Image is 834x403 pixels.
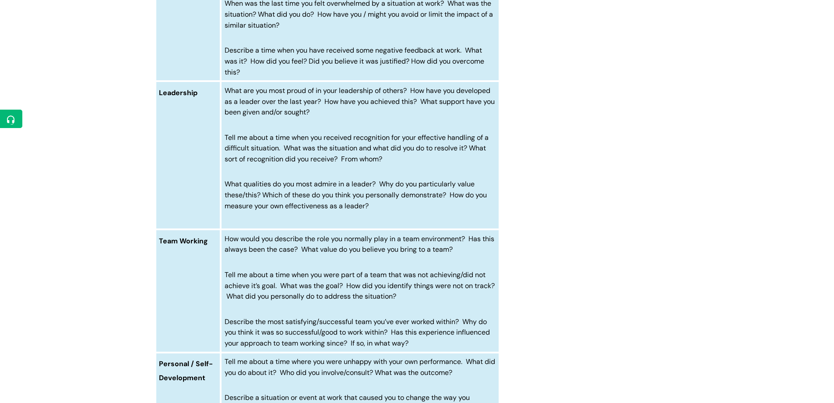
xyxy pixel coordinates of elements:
span: Leadership [159,88,197,97]
span: Describe a time when you have received some negative feedback at work. What was it? How did you f... [225,46,484,77]
span: What are you most proud of in your leadership of others? How have you developed as a leader over ... [225,86,495,117]
span: Tell me about a time when you were part of a team that was not achieving/did not achieve it’s goa... [225,270,495,301]
span: How would you describe the role you normally play in a team environment? Has this always been the... [225,234,494,254]
span: Describe the most satisfying/successful team you’ve ever worked within? Why do you think it was s... [225,317,490,348]
span: Personal / Self-Development [159,359,213,382]
span: Tell me about a time when you received recognition for your effective handling of a difficult sit... [225,133,489,164]
span: What qualities do you most admire in a leader? Why do you particularly value these/this? Which of... [225,179,487,210]
span: Tell me about a time where you were unhappy with your own performance. What did you do about it? ... [225,357,495,377]
span: Team Working [159,236,208,246]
